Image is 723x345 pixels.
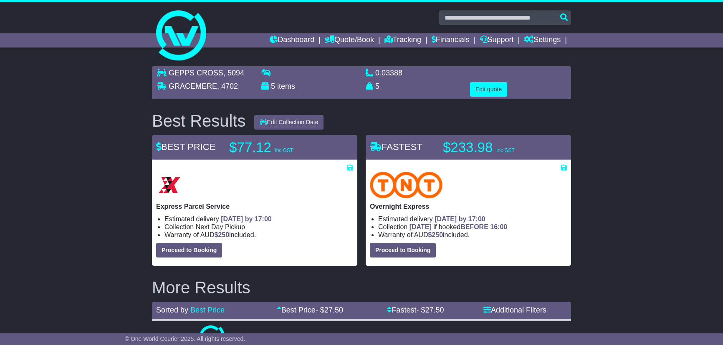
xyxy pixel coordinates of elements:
[169,82,217,90] span: GRACEMERE
[270,33,314,47] a: Dashboard
[490,223,507,230] span: 16:00
[460,223,488,230] span: BEFORE
[432,231,443,238] span: 250
[524,33,561,47] a: Settings
[324,306,343,314] span: 27.50
[387,306,444,314] a: Fastest- $27.50
[316,306,343,314] span: - $
[156,243,222,257] button: Proceed to Booking
[148,112,250,130] div: Best Results
[435,215,485,222] span: [DATE] by 17:00
[378,231,567,239] li: Warranty of AUD included.
[196,223,245,230] span: Next Day Pickup
[384,33,421,47] a: Tracking
[254,115,324,130] button: Edit Collection Date
[164,223,353,231] li: Collection
[156,202,353,210] p: Express Parcel Service
[496,147,514,153] span: inc GST
[483,306,546,314] a: Additional Filters
[275,147,293,153] span: inc GST
[325,33,374,47] a: Quote/Book
[416,306,444,314] span: - $
[432,33,470,47] a: Financials
[217,82,238,90] span: , 4702
[190,306,225,314] a: Best Price
[271,82,275,90] span: 5
[378,215,567,223] li: Estimated delivery
[443,139,547,156] p: $233.98
[378,223,567,231] li: Collection
[425,306,444,314] span: 27.50
[370,142,422,152] span: FASTEST
[164,215,353,223] li: Estimated delivery
[277,82,295,90] span: items
[214,231,229,238] span: $
[370,243,436,257] button: Proceed to Booking
[480,33,514,47] a: Support
[156,172,183,198] img: Border Express: Express Parcel Service
[169,69,223,77] span: GEPPS CROSS
[221,215,272,222] span: [DATE] by 17:00
[375,69,402,77] span: 0.03388
[470,82,507,97] button: Edit quote
[428,231,443,238] span: $
[370,202,567,210] p: Overnight Express
[370,172,442,198] img: TNT Domestic: Overnight Express
[277,306,343,314] a: Best Price- $27.50
[229,139,334,156] p: $77.12
[152,278,571,297] h2: More Results
[156,306,188,314] span: Sorted by
[223,69,244,77] span: , 5094
[410,223,507,230] span: if booked
[164,231,353,239] li: Warranty of AUD included.
[125,335,245,342] span: © One World Courier 2025. All rights reserved.
[156,142,215,152] span: BEST PRICE
[375,82,379,90] span: 5
[218,231,229,238] span: 250
[410,223,432,230] span: [DATE]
